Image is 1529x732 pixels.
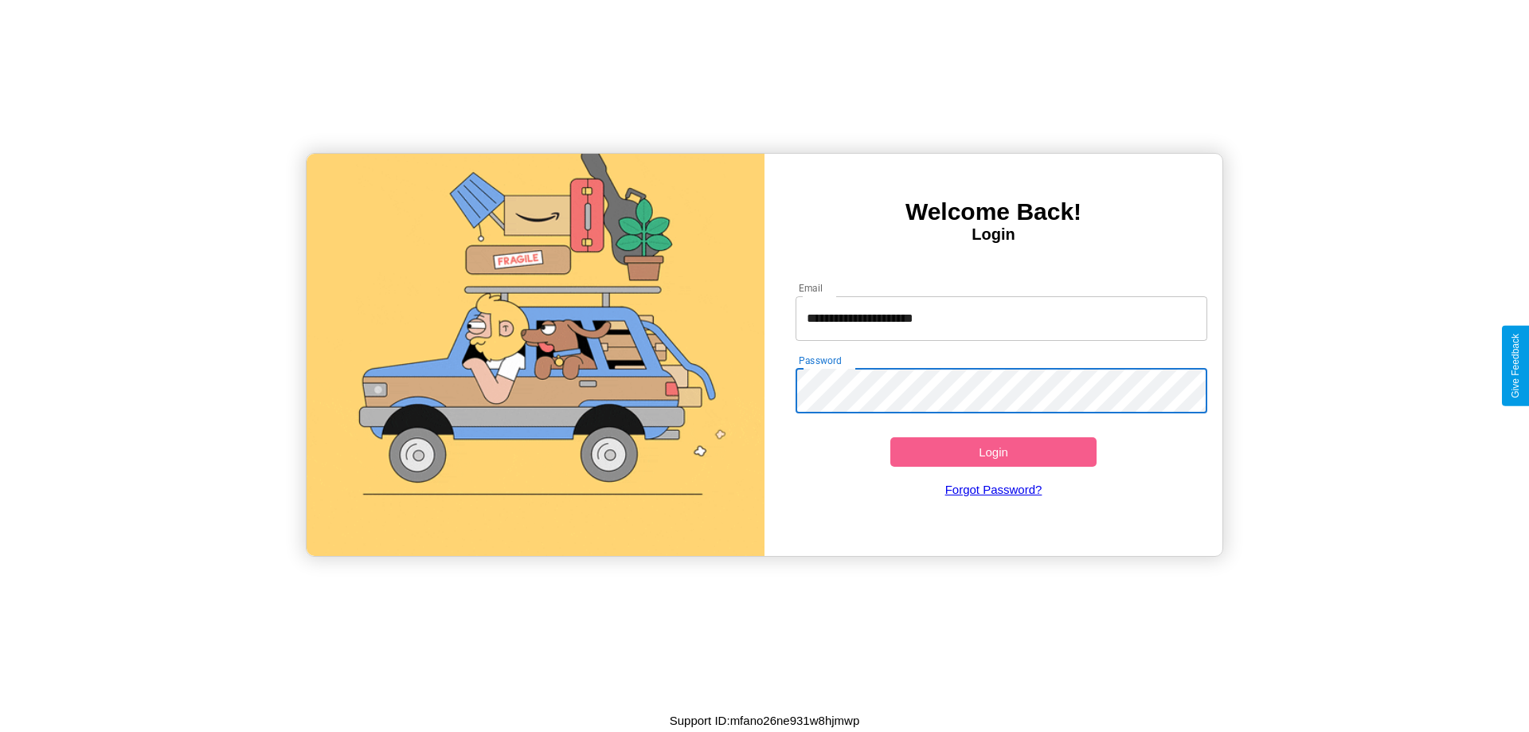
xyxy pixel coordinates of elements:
[670,710,859,731] p: Support ID: mfano26ne931w8hjmwp
[799,354,841,367] label: Password
[890,437,1097,467] button: Login
[764,198,1222,225] h3: Welcome Back!
[307,154,764,556] img: gif
[1510,334,1521,398] div: Give Feedback
[788,467,1200,512] a: Forgot Password?
[799,281,823,295] label: Email
[764,225,1222,244] h4: Login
